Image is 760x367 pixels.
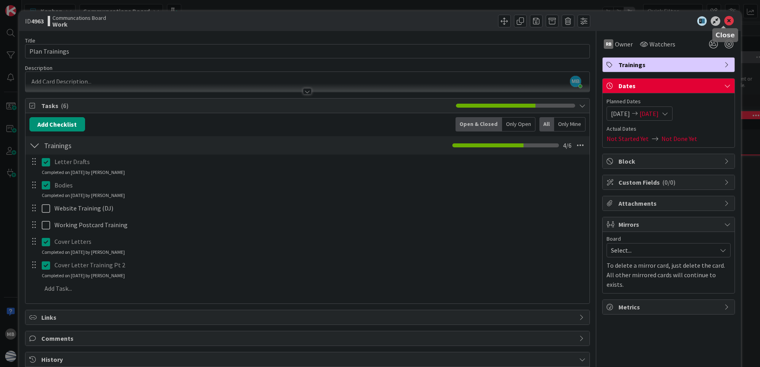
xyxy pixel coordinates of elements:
[61,102,68,110] span: ( 6 )
[42,192,125,199] div: Completed on [DATE] by [PERSON_NAME]
[607,125,731,133] span: Actual Dates
[29,117,85,131] button: Add Checklist
[539,117,554,131] div: All
[611,109,630,118] span: [DATE]
[52,15,106,21] span: Communcations Board
[42,169,125,176] div: Completed on [DATE] by [PERSON_NAME]
[611,245,713,256] span: Select...
[554,117,586,131] div: Only Mine
[618,178,720,187] span: Custom Fields
[25,16,44,26] span: ID
[607,134,649,143] span: Not Started Yet
[618,60,720,70] span: Trainings
[618,81,720,91] span: Dates
[54,220,584,230] p: Working Postcard Training
[25,64,52,71] span: Description
[54,261,584,270] p: Cover Letter Training Pt 2
[52,21,106,27] b: Work
[42,272,125,279] div: Completed on [DATE] by [PERSON_NAME]
[54,237,584,246] p: Cover Letters
[54,181,584,190] p: Bodies
[570,76,581,87] span: MB
[42,249,125,256] div: Completed on [DATE] by [PERSON_NAME]
[41,101,452,110] span: Tasks
[618,220,720,229] span: Mirrors
[607,261,731,289] p: To delete a mirror card, just delete the card. All other mirrored cards will continue to exists.
[31,17,44,25] b: 4963
[618,199,720,208] span: Attachments
[456,117,502,131] div: Open & Closed
[41,334,575,343] span: Comments
[661,134,697,143] span: Not Done Yet
[615,39,633,49] span: Owner
[54,157,584,166] p: Letter Drafts
[618,156,720,166] span: Block
[649,39,675,49] span: Watchers
[662,178,675,186] span: ( 0/0 )
[563,141,572,150] span: 4 / 6
[715,31,735,39] h5: Close
[25,37,35,44] label: Title
[607,236,621,241] span: Board
[41,355,575,364] span: History
[607,97,731,106] span: Planned Dates
[502,117,535,131] div: Only Open
[41,313,575,322] span: Links
[618,302,720,312] span: Metrics
[25,44,590,58] input: type card name here...
[640,109,659,118] span: [DATE]
[604,39,613,49] div: RB
[41,138,220,153] input: Add Checklist...
[54,204,584,213] p: Website Training (DJ)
